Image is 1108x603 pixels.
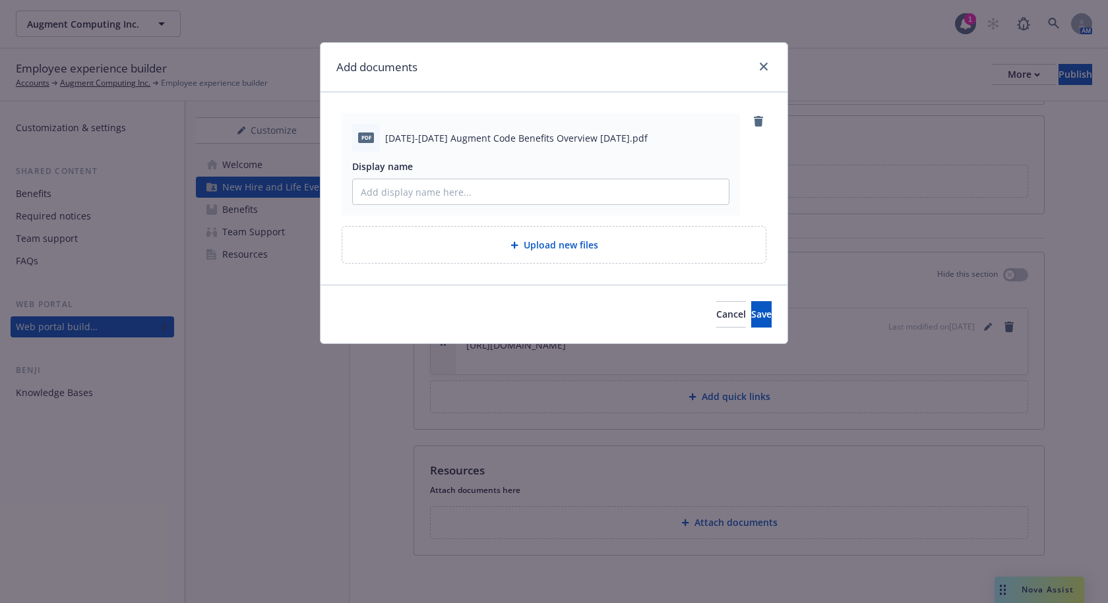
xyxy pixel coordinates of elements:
span: pdf [358,132,374,142]
span: [DATE]-[DATE] Augment Code Benefits Overview [DATE].pdf [385,131,648,145]
div: Upload new files [342,226,766,264]
button: Save [751,301,772,328]
a: close [756,59,772,74]
span: Save [751,308,772,320]
span: Display name [352,160,413,173]
button: Cancel [716,301,746,328]
a: remove [751,113,766,129]
input: Add display name here... [353,179,729,204]
span: Upload new files [524,238,598,252]
span: Cancel [716,308,746,320]
h1: Add documents [336,59,417,76]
